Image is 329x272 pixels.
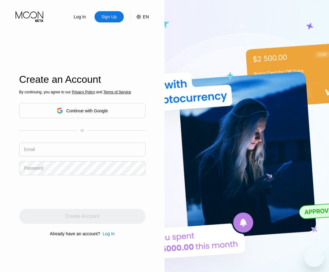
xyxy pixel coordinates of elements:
[95,11,124,22] div: Sign Up
[103,90,131,94] span: Terms of Service
[24,147,35,152] div: Email
[100,231,115,236] div: Log In
[19,103,146,118] div: Continue with Google
[103,231,115,236] div: Log In
[24,166,43,171] div: Password
[101,14,118,20] div: Sign Up
[304,247,324,267] iframe: Button to launch messaging window
[130,11,149,22] div: EN
[66,108,108,113] div: Continue with Google
[19,74,146,85] div: Create an Account
[19,90,146,94] div: By continuing, you agree to our
[81,128,84,133] div: or
[50,231,100,236] div: Already have an account?
[72,90,95,94] span: Privacy Policy
[143,14,149,19] div: EN
[19,180,114,204] iframe: reCAPTCHA
[73,14,86,20] div: Log In
[95,90,104,94] span: and
[65,11,95,22] div: Log In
